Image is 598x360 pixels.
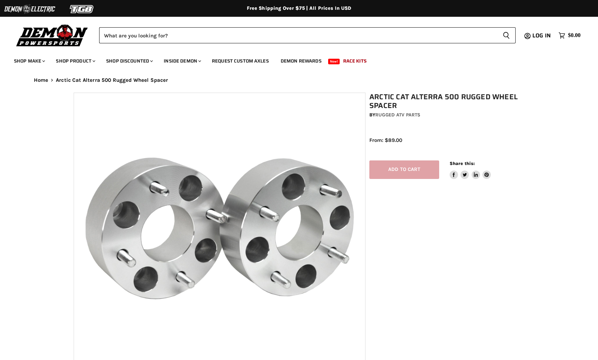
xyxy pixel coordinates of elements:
[207,54,274,68] a: Request Custom Axles
[375,112,420,118] a: Rugged ATV Parts
[99,27,497,43] input: Search
[555,30,584,41] a: $0.00
[56,77,168,83] span: Arctic Cat Alterra 500 Rugged Wheel Spacer
[450,160,491,179] aside: Share this:
[369,137,402,143] span: From: $89.00
[338,54,372,68] a: Race Kits
[101,54,157,68] a: Shop Discounted
[20,5,578,12] div: Free Shipping Over $75 | All Prices In USD
[158,54,205,68] a: Inside Demon
[9,54,49,68] a: Shop Make
[328,59,340,64] span: New!
[450,161,475,166] span: Share this:
[51,54,99,68] a: Shop Product
[56,2,108,16] img: TGB Logo 2
[99,27,516,43] form: Product
[275,54,327,68] a: Demon Rewards
[568,32,581,39] span: $0.00
[369,93,529,110] h1: Arctic Cat Alterra 500 Rugged Wheel Spacer
[369,111,529,119] div: by
[9,51,579,68] ul: Main menu
[529,33,555,39] a: Log in
[497,27,516,43] button: Search
[20,77,578,83] nav: Breadcrumbs
[3,2,56,16] img: Demon Electric Logo 2
[532,31,551,40] span: Log in
[14,23,90,48] img: Demon Powersports
[34,77,49,83] a: Home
